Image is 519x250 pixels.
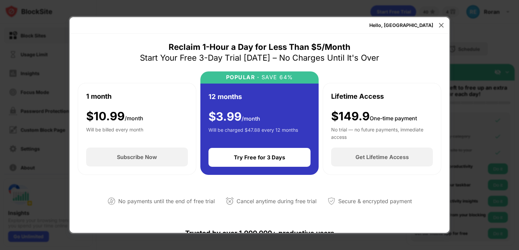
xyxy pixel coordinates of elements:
div: No payments until the end of free trial [118,196,215,206]
span: /month [242,115,260,122]
div: Will be billed every month [86,126,143,139]
div: Reclaim 1-Hour a Day for Less Than $5/Month [169,42,350,53]
div: Cancel anytime during free trial [237,196,317,206]
div: No trial — no future payments, immediate access [331,126,433,139]
div: Get Lifetime Access [355,154,409,160]
div: Start Your Free 3-Day Trial [DATE] – No Charges Until It's Over [140,53,379,63]
img: secured-payment [327,197,336,205]
div: $ 10.99 [86,110,143,123]
img: not-paying [107,197,116,205]
div: Lifetime Access [331,91,384,101]
span: One-time payment [370,115,417,122]
div: Trusted by over 1,000,000+ productive users [78,217,441,249]
div: 12 months [208,92,242,102]
div: 1 month [86,91,112,101]
div: $149.9 [331,110,417,123]
div: Try Free for 3 Days [234,154,285,161]
div: Will be charged $47.88 every 12 months [208,126,298,140]
div: $ 3.99 [208,110,260,124]
div: POPULAR · [226,74,259,81]
div: Secure & encrypted payment [338,196,412,206]
span: /month [125,115,143,122]
img: cancel-anytime [226,197,234,205]
div: Subscribe Now [117,154,157,160]
div: SAVE 64% [259,74,293,81]
div: Hello, [GEOGRAPHIC_DATA] [369,23,433,28]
